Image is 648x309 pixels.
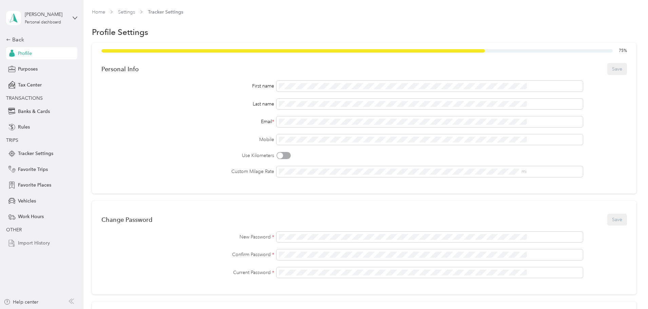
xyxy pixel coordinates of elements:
[25,20,61,24] div: Personal dashboard
[6,227,22,233] span: OTHER
[18,197,36,205] span: Vehicles
[118,9,135,15] a: Settings
[18,213,44,220] span: Work Hours
[619,48,627,54] span: 75 %
[18,181,51,189] span: Favorite Places
[18,239,50,247] span: Import History
[148,8,183,16] span: Tracker Settings
[18,108,50,115] span: Banks & Cards
[6,137,18,143] span: TRIPS
[4,298,38,306] button: Help center
[18,65,38,73] span: Purposes
[18,50,32,57] span: Profile
[521,169,527,174] span: mi
[92,9,105,15] a: Home
[101,216,152,223] div: Change Password
[101,65,139,73] div: Personal Info
[610,271,648,309] iframe: Everlance-gr Chat Button Frame
[18,81,42,89] span: Tax Center
[101,152,274,159] label: Use Kilometers
[18,150,53,157] span: Tracker Settings
[101,100,274,108] div: Last name
[18,123,30,131] span: Rules
[6,95,43,101] span: TRANSACTIONS
[101,251,274,258] label: Confirm Password
[101,118,274,125] div: Email
[101,136,274,143] label: Mobile
[18,166,48,173] span: Favorite Trips
[101,269,274,276] label: Current Password
[101,168,274,175] label: Custom Milage Rate
[101,82,274,90] div: First name
[6,36,74,44] div: Back
[101,233,274,240] label: New Password
[92,28,148,36] h1: Profile Settings
[25,11,67,18] div: [PERSON_NAME]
